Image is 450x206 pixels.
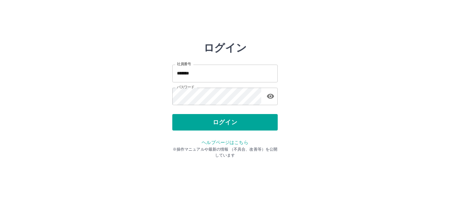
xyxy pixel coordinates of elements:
p: ※操作マニュアルや最新の情報 （不具合、改善等）を公開しています [172,146,278,158]
label: パスワード [177,85,194,90]
h2: ログイン [204,42,247,54]
button: ログイン [172,114,278,131]
a: ヘルプページはこちら [202,140,248,145]
label: 社員番号 [177,62,191,67]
